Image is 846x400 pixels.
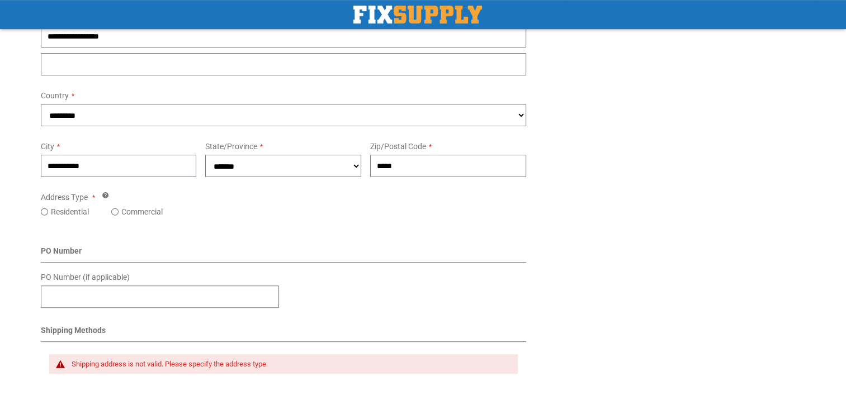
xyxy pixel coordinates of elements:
[353,6,482,23] img: Fix Industrial Supply
[41,91,69,100] span: Country
[121,206,163,217] label: Commercial
[205,142,257,151] span: State/Province
[51,206,89,217] label: Residential
[41,273,130,282] span: PO Number (if applicable)
[370,142,426,151] span: Zip/Postal Code
[41,142,54,151] span: City
[41,245,527,263] div: PO Number
[72,360,507,369] div: Shipping address is not valid. Please specify the address type.
[41,193,88,202] span: Address Type
[41,325,527,342] div: Shipping Methods
[353,6,482,23] a: store logo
